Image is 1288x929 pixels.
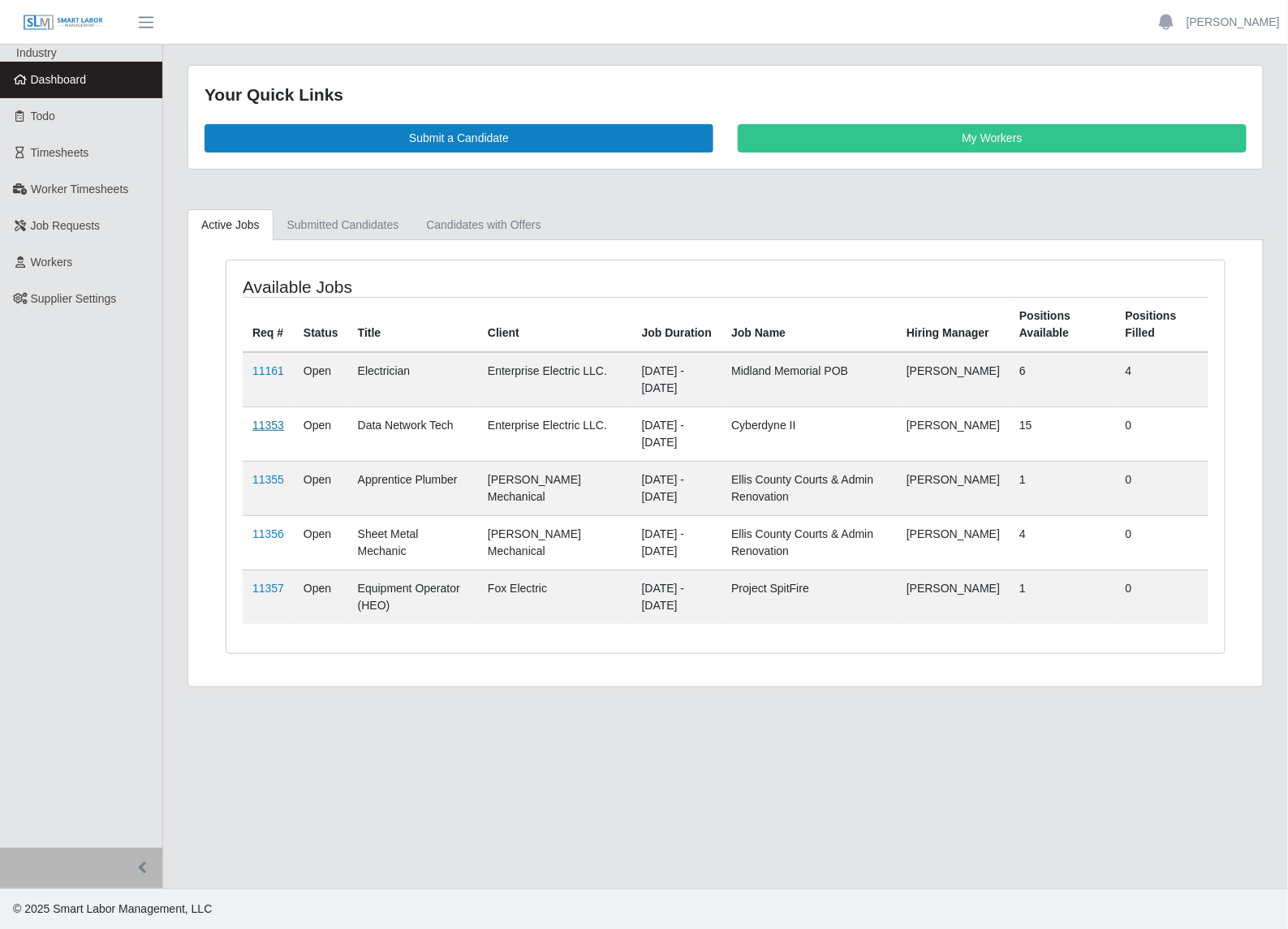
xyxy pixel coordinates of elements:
[252,473,284,486] a: 11355
[294,570,348,624] td: Open
[31,256,73,269] span: Workers
[478,515,632,570] td: [PERSON_NAME] Mechanical
[294,352,348,407] td: Open
[252,419,284,432] a: 11353
[1010,352,1115,407] td: 6
[1010,406,1115,461] td: 15
[31,146,89,159] span: Timesheets
[294,406,348,461] td: Open
[722,461,897,515] td: Ellis County Courts & Admin Renovation
[1116,352,1208,407] td: 4
[1010,515,1115,570] td: 4
[31,183,128,196] span: Worker Timesheets
[478,570,632,624] td: Fox Electric
[1010,297,1115,352] th: Positions Available
[478,352,632,407] td: Enterprise Electric LLC.
[632,297,722,352] th: Job Duration
[1010,570,1115,624] td: 1
[478,406,632,461] td: Enterprise Electric LLC.
[294,297,348,352] th: Status
[412,209,554,241] a: Candidates with Offers
[632,461,722,515] td: [DATE] - [DATE]
[252,527,284,540] a: 11356
[1116,515,1208,570] td: 0
[243,297,294,352] th: Req #
[187,209,274,241] a: Active Jobs
[31,73,87,86] span: Dashboard
[478,297,632,352] th: Client
[348,352,478,407] td: Electrician
[274,209,413,241] a: Submitted Candidates
[252,364,284,377] a: 11161
[348,515,478,570] td: Sheet Metal Mechanic
[31,110,55,123] span: Todo
[722,406,897,461] td: Cyberdyne II
[632,406,722,461] td: [DATE] - [DATE]
[632,515,722,570] td: [DATE] - [DATE]
[1187,14,1280,31] a: [PERSON_NAME]
[348,461,478,515] td: Apprentice Plumber
[897,515,1010,570] td: [PERSON_NAME]
[348,406,478,461] td: Data Network Tech
[13,902,212,915] span: © 2025 Smart Labor Management, LLC
[1116,570,1208,624] td: 0
[722,297,897,352] th: Job Name
[632,570,722,624] td: [DATE] - [DATE]
[897,570,1010,624] td: [PERSON_NAME]
[897,406,1010,461] td: [PERSON_NAME]
[738,124,1247,153] a: My Workers
[1116,406,1208,461] td: 0
[31,219,101,232] span: Job Requests
[294,515,348,570] td: Open
[722,570,897,624] td: Project SpitFire
[243,277,631,297] h4: Available Jobs
[23,14,104,32] img: SLM Logo
[205,82,1247,108] div: Your Quick Links
[1116,297,1208,352] th: Positions Filled
[348,570,478,624] td: Equipment Operator (HEO)
[1010,461,1115,515] td: 1
[722,515,897,570] td: Ellis County Courts & Admin Renovation
[31,292,117,305] span: Supplier Settings
[294,461,348,515] td: Open
[205,124,713,153] a: Submit a Candidate
[897,461,1010,515] td: [PERSON_NAME]
[897,297,1010,352] th: Hiring Manager
[348,297,478,352] th: Title
[16,46,57,59] span: Industry
[897,352,1010,407] td: [PERSON_NAME]
[478,461,632,515] td: [PERSON_NAME] Mechanical
[1116,461,1208,515] td: 0
[722,352,897,407] td: Midland Memorial POB
[632,352,722,407] td: [DATE] - [DATE]
[252,582,284,595] a: 11357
